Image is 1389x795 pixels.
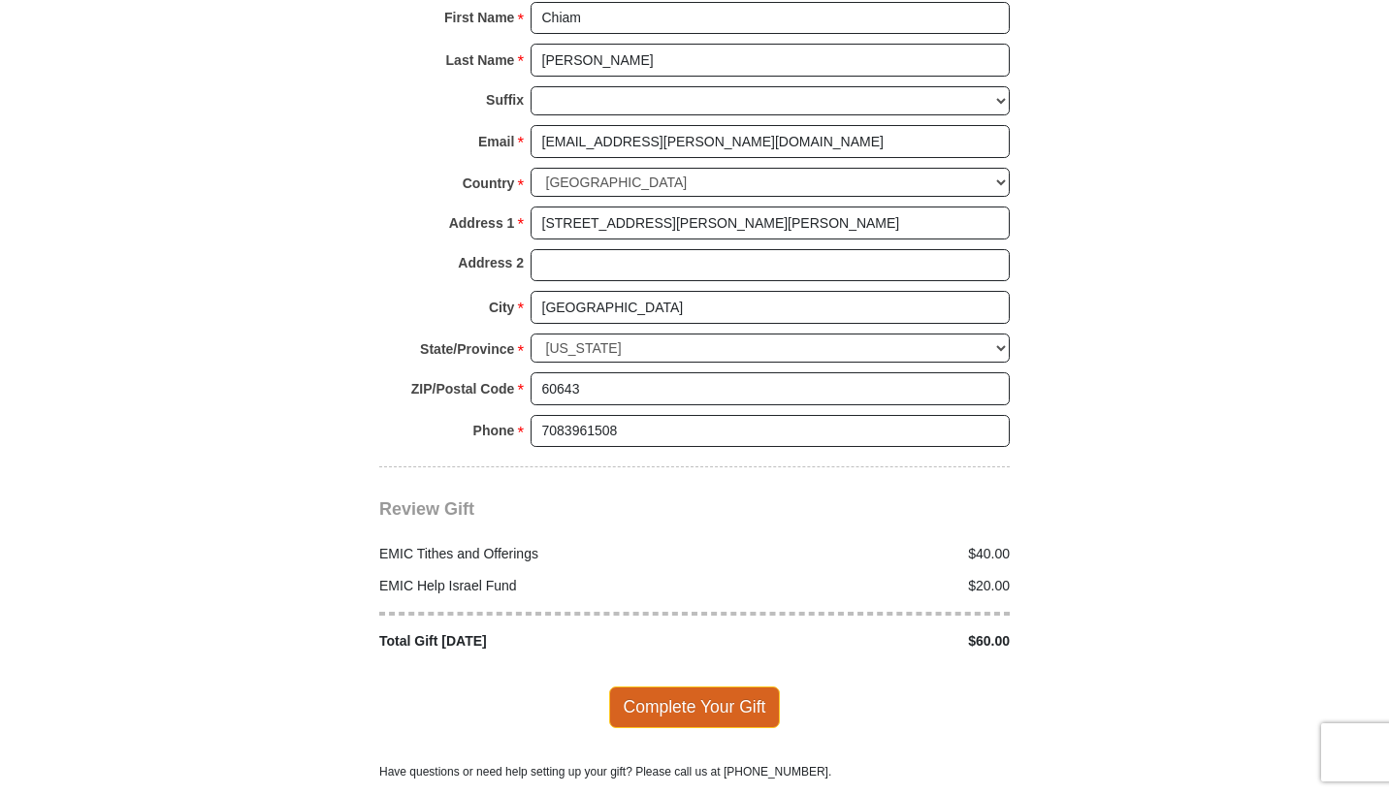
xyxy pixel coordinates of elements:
strong: City [489,294,514,321]
span: Complete Your Gift [609,686,781,727]
div: $60.00 [694,631,1020,652]
div: Total Gift [DATE] [370,631,695,652]
strong: State/Province [420,335,514,363]
strong: Address 1 [449,209,515,237]
strong: Suffix [486,86,524,113]
strong: First Name [444,4,514,31]
strong: Phone [473,417,515,444]
strong: Last Name [446,47,515,74]
strong: ZIP/Postal Code [411,375,515,402]
div: $20.00 [694,576,1020,596]
p: Have questions or need help setting up your gift? Please call us at [PHONE_NUMBER]. [379,763,1010,780]
strong: Country [463,170,515,197]
div: $40.00 [694,544,1020,564]
span: Review Gift [379,499,474,519]
div: EMIC Help Israel Fund [370,576,695,596]
strong: Email [478,128,514,155]
strong: Address 2 [458,249,524,276]
div: EMIC Tithes and Offerings [370,544,695,564]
